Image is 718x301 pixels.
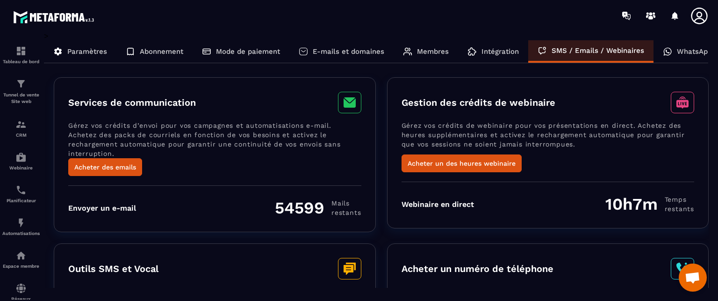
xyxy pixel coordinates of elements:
p: Webinaire [2,165,40,170]
div: 10h7m [605,194,694,214]
p: Mode de paiement [216,47,280,56]
p: Membres [417,47,449,56]
a: automationsautomationsEspace membre [2,243,40,276]
p: Tunnel de vente Site web [2,92,40,105]
a: automationsautomationsAutomatisations [2,210,40,243]
img: logo [13,8,97,26]
img: automations [15,152,27,163]
div: Webinaire en direct [402,200,474,209]
p: Intégration [481,47,519,56]
img: automations [15,217,27,228]
h3: Gestion des crédits de webinaire [402,97,555,108]
img: formation [15,78,27,89]
h3: Outils SMS et Vocal [68,263,158,274]
h3: Services de communication [68,97,196,108]
span: Mails [331,198,361,208]
img: formation [15,119,27,130]
a: formationformationCRM [2,112,40,145]
img: social-network [15,283,27,294]
span: restants [665,204,694,213]
p: CRM [2,132,40,138]
p: Planificateur [2,198,40,203]
p: Abonnement [140,47,183,56]
p: Automatisations [2,231,40,236]
p: Gérez vos crédits de webinaire pour vos présentations en direct. Achetez des heures supplémentair... [402,121,695,154]
p: Tableau de bord [2,59,40,64]
button: Acheter un des heures webinaire [402,154,522,172]
img: automations [15,250,27,261]
button: Acheter des emails [68,158,142,176]
p: E-mails et domaines [313,47,384,56]
p: SMS / Emails / Webinaires [552,46,644,55]
img: formation [15,45,27,57]
div: Envoyer un e-mail [68,204,136,213]
p: Gérez vos crédits d’envoi pour vos campagnes et automatisations e-mail. Achetez des packs de cour... [68,121,361,158]
span: Temps [665,195,694,204]
p: Paramètres [67,47,107,56]
a: schedulerschedulerPlanificateur [2,177,40,210]
a: formationformationTableau de bord [2,38,40,71]
h3: Acheter un numéro de téléphone [402,263,553,274]
div: Ouvrir le chat [679,264,707,292]
p: Espace membre [2,264,40,269]
span: restants [331,208,361,217]
div: 54599 [275,198,361,218]
a: automationsautomationsWebinaire [2,145,40,177]
p: WhatsApp [677,47,712,56]
a: formationformationTunnel de vente Site web [2,71,40,112]
img: scheduler [15,184,27,196]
